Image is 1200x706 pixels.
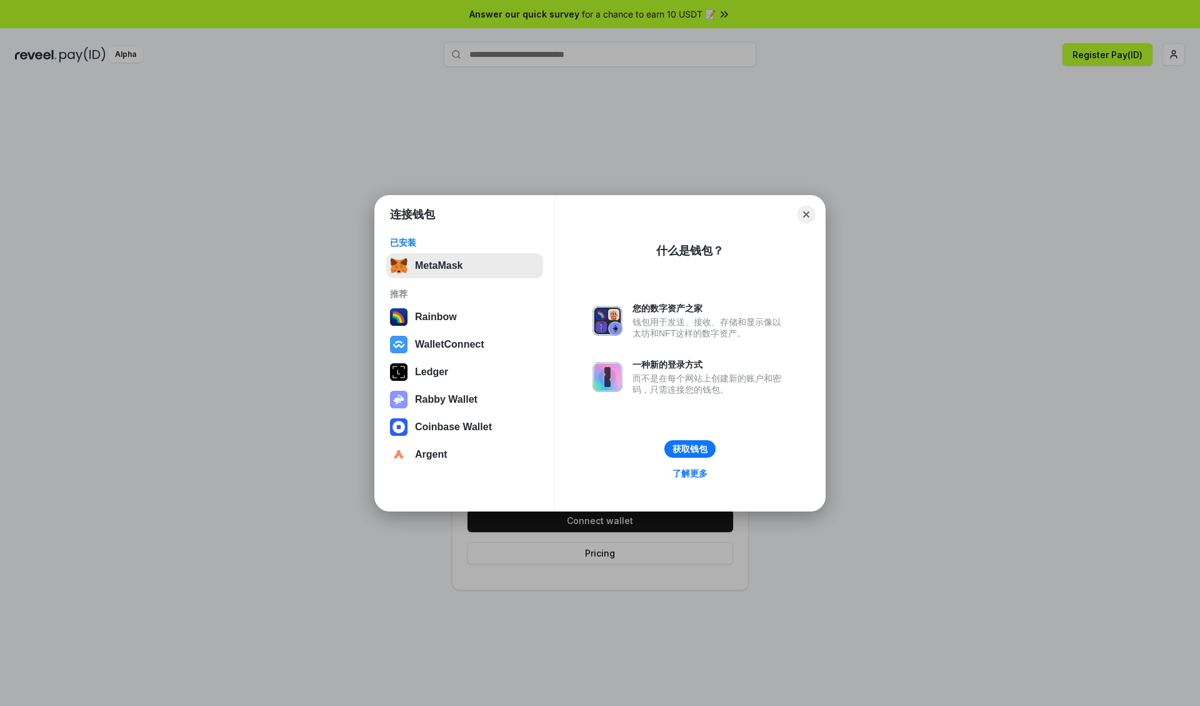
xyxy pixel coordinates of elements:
[415,421,492,433] div: Coinbase Wallet
[632,316,787,339] div: 钱包用于发送、接收、存储和显示像以太坊和NFT这样的数字资产。
[386,305,543,330] button: Rainbow
[415,339,484,350] div: WalletConnect
[664,440,716,458] button: 获取钱包
[390,257,407,275] img: svg+xml,%3Csvg%20fill%3D%22none%22%20height%3D%2233%22%20viewBox%3D%220%200%2035%2033%22%20width%...
[386,415,543,440] button: Coinbase Wallet
[656,243,724,258] div: 什么是钱包？
[386,442,543,467] button: Argent
[390,418,407,436] img: svg+xml,%3Csvg%20width%3D%2228%22%20height%3D%2228%22%20viewBox%3D%220%200%2028%2028%22%20fill%3D...
[797,206,815,223] button: Close
[665,465,715,482] a: 了解更多
[632,303,787,314] div: 您的数字资产之家
[386,253,543,278] button: MetaMask
[390,336,407,353] img: svg+xml,%3Csvg%20width%3D%2228%22%20height%3D%2228%22%20viewBox%3D%220%200%2028%2028%22%20fill%3D...
[390,363,407,381] img: svg+xml,%3Csvg%20xmlns%3D%22http%3A%2F%2Fwww.w3.org%2F2000%2Fsvg%22%20width%3D%2228%22%20height%3...
[386,387,543,412] button: Rabby Wallet
[672,443,707,455] div: 获取钱包
[632,359,787,370] div: 一种新的登录方式
[390,207,435,222] h1: 连接钱包
[390,237,539,248] div: 已安装
[415,366,448,378] div: Ledger
[415,394,477,405] div: Rabby Wallet
[592,306,622,336] img: svg+xml,%3Csvg%20xmlns%3D%22http%3A%2F%2Fwww.w3.org%2F2000%2Fsvg%22%20fill%3D%22none%22%20viewBox...
[592,362,622,392] img: svg+xml,%3Csvg%20xmlns%3D%22http%3A%2F%2Fwww.w3.org%2F2000%2Fsvg%22%20fill%3D%22none%22%20viewBox...
[415,311,457,323] div: Rainbow
[390,446,407,463] img: svg+xml,%3Csvg%20width%3D%2228%22%20height%3D%2228%22%20viewBox%3D%220%200%2028%2028%22%20fill%3D...
[390,288,539,300] div: 推荐
[390,391,407,408] img: svg+xml,%3Csvg%20xmlns%3D%22http%3A%2F%2Fwww.w3.org%2F2000%2Fsvg%22%20fill%3D%22none%22%20viewBox...
[386,332,543,357] button: WalletConnect
[632,373,787,395] div: 而不是在每个网站上创建新的账户和密码，只需连接您的钱包。
[672,468,707,479] div: 了解更多
[415,260,462,271] div: MetaMask
[415,449,447,460] div: Argent
[386,360,543,385] button: Ledger
[390,308,407,326] img: svg+xml,%3Csvg%20width%3D%22120%22%20height%3D%22120%22%20viewBox%3D%220%200%20120%20120%22%20fil...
